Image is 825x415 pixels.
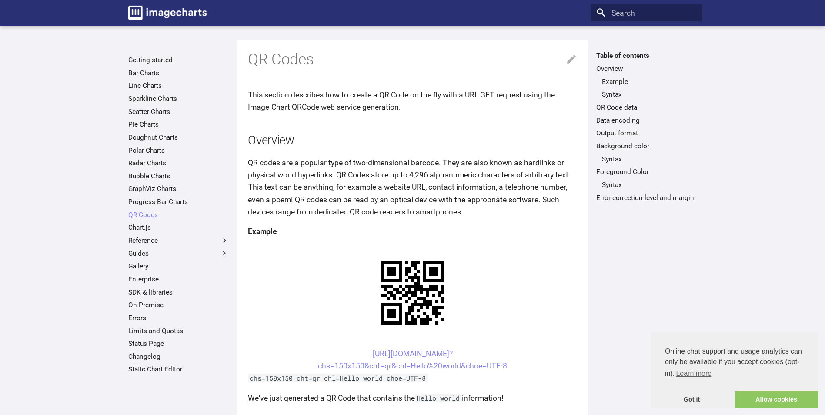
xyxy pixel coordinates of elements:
[591,51,702,60] label: Table of contents
[248,392,577,404] p: We've just generated a QR Code that contains the information!
[596,167,697,176] a: Foreground Color
[596,142,697,151] a: Background color
[124,2,210,23] a: Image-Charts documentation
[651,391,735,408] a: dismiss cookie message
[128,249,229,258] label: Guides
[128,262,229,271] a: Gallery
[248,157,577,218] p: QR codes are a popular type of two-dimensional barcode. They are also known as hardlinks or physi...
[128,236,229,245] label: Reference
[735,391,818,408] a: allow cookies
[128,352,229,361] a: Changelog
[602,155,697,164] a: Syntax
[128,301,229,309] a: On Premise
[128,133,229,142] a: Doughnut Charts
[128,197,229,206] a: Progress Bar Charts
[128,146,229,155] a: Polar Charts
[602,77,697,86] a: Example
[128,288,229,297] a: SDK & libraries
[128,314,229,322] a: Errors
[128,159,229,167] a: Radar Charts
[128,172,229,181] a: Bubble Charts
[128,94,229,103] a: Sparkline Charts
[248,50,577,70] h1: QR Codes
[128,365,229,374] a: Static Chart Editor
[128,6,207,20] img: logo
[365,245,460,340] img: chart
[596,64,697,73] a: Overview
[602,181,697,189] a: Syntax
[596,116,697,125] a: Data encoding
[596,155,697,164] nav: Background color
[675,367,713,380] a: learn more about cookies
[128,107,229,116] a: Scatter Charts
[128,339,229,348] a: Status Page
[602,90,697,99] a: Syntax
[651,332,818,408] div: cookieconsent
[248,132,577,149] h2: Overview
[128,275,229,284] a: Enterprise
[596,194,697,202] a: Error correction level and margin
[128,184,229,193] a: GraphViz Charts
[318,349,507,370] a: [URL][DOMAIN_NAME]?chs=150x150&cht=qr&chl=Hello%20world&choe=UTF-8
[596,129,697,137] a: Output format
[596,103,697,112] a: QR Code data
[591,4,702,22] input: Search
[128,120,229,129] a: Pie Charts
[596,77,697,99] nav: Overview
[128,327,229,335] a: Limits and Quotas
[128,81,229,90] a: Line Charts
[415,394,462,402] code: Hello world
[596,181,697,189] nav: Foreground Color
[248,225,577,238] h4: Example
[128,69,229,77] a: Bar Charts
[248,374,428,382] code: chs=150x150 cht=qr chl=Hello world choe=UTF-8
[128,223,229,232] a: Chart.js
[591,51,702,202] nav: Table of contents
[248,89,577,113] p: This section describes how to create a QR Code on the fly with a URL GET request using the Image-...
[128,211,229,219] a: QR Codes
[665,346,804,380] span: Online chat support and usage analytics can only be available if you accept cookies (opt-in).
[128,56,229,64] a: Getting started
